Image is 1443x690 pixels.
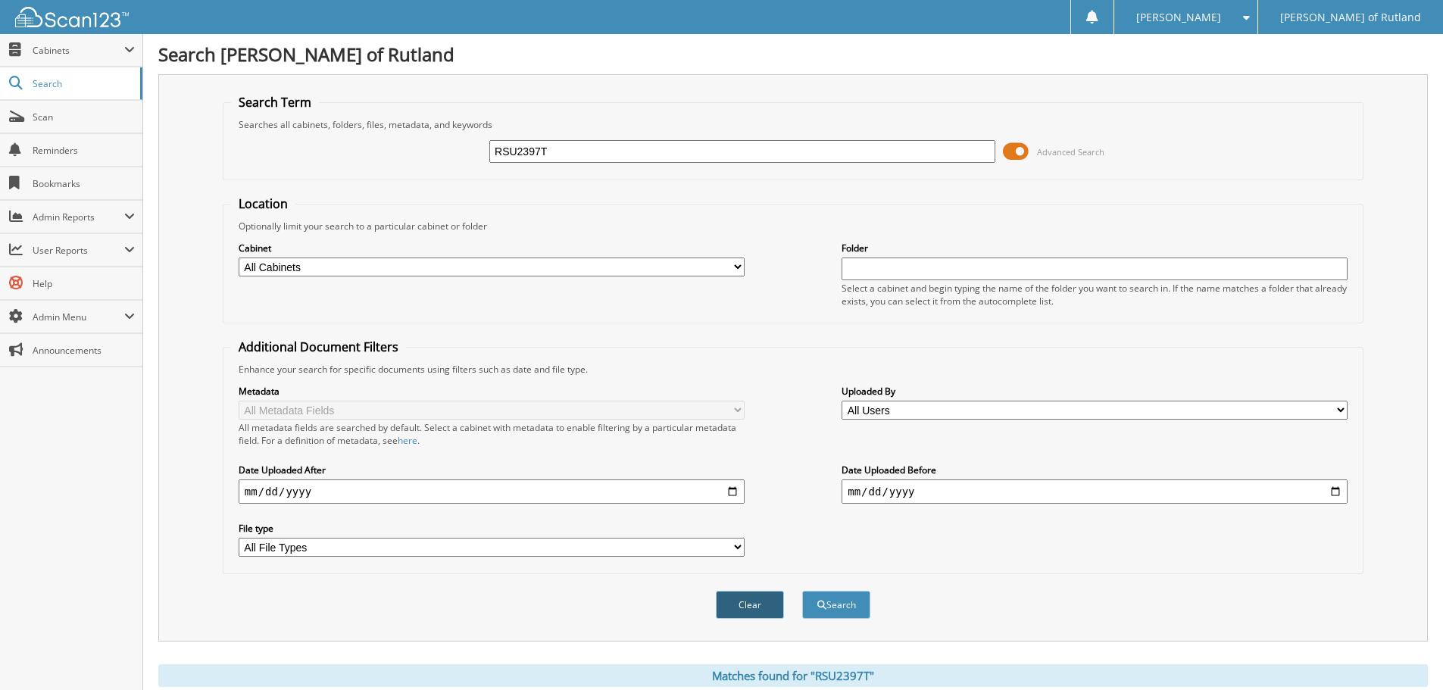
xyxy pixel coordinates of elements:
[842,479,1348,504] input: end
[231,94,319,111] legend: Search Term
[33,144,135,157] span: Reminders
[33,344,135,357] span: Announcements
[33,311,124,323] span: Admin Menu
[239,464,745,476] label: Date Uploaded After
[33,44,124,57] span: Cabinets
[33,111,135,123] span: Scan
[1136,13,1221,22] span: [PERSON_NAME]
[33,244,124,257] span: User Reports
[33,77,133,90] span: Search
[231,220,1355,233] div: Optionally limit your search to a particular cabinet or folder
[158,42,1428,67] h1: Search [PERSON_NAME] of Rutland
[158,664,1428,687] div: Matches found for "RSU2397T"
[15,7,129,27] img: scan123-logo-white.svg
[239,242,745,254] label: Cabinet
[231,339,406,355] legend: Additional Document Filters
[231,118,1355,131] div: Searches all cabinets, folders, files, metadata, and keywords
[802,591,870,619] button: Search
[33,177,135,190] span: Bookmarks
[842,282,1348,308] div: Select a cabinet and begin typing the name of the folder you want to search in. If the name match...
[231,195,295,212] legend: Location
[1367,617,1443,690] iframe: Chat Widget
[398,434,417,447] a: here
[239,421,745,447] div: All metadata fields are searched by default. Select a cabinet with metadata to enable filtering b...
[231,363,1355,376] div: Enhance your search for specific documents using filters such as date and file type.
[842,242,1348,254] label: Folder
[33,211,124,223] span: Admin Reports
[842,464,1348,476] label: Date Uploaded Before
[842,385,1348,398] label: Uploaded By
[716,591,784,619] button: Clear
[239,479,745,504] input: start
[239,385,745,398] label: Metadata
[1037,146,1104,158] span: Advanced Search
[239,522,745,535] label: File type
[1280,13,1421,22] span: [PERSON_NAME] of Rutland
[33,277,135,290] span: Help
